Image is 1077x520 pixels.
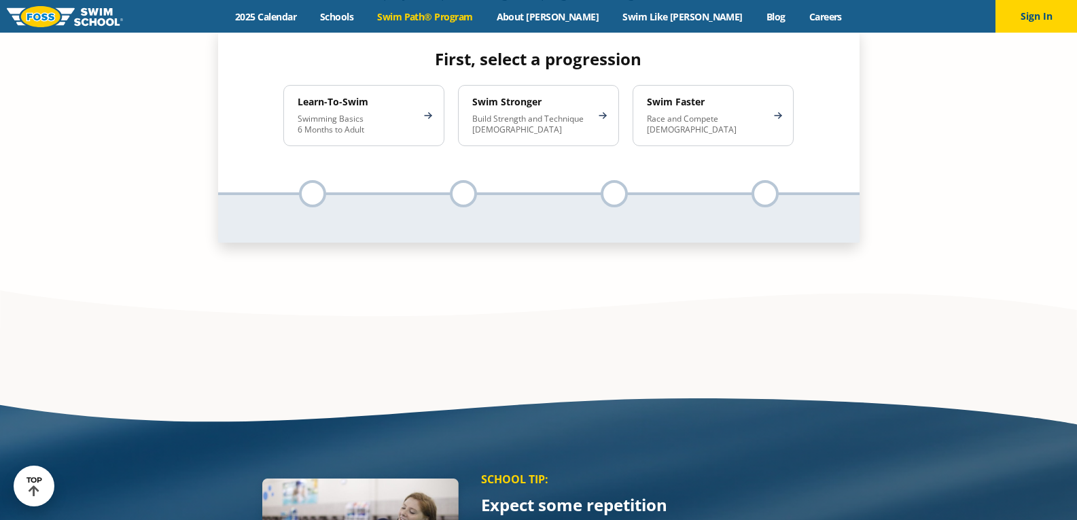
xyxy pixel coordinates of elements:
img: FOSS Swim School Logo [7,6,123,27]
div: TOP [27,476,42,497]
p: SCHOOL TIP: [481,472,853,486]
p: Build Strength and Technique [DEMOGRAPHIC_DATA] [472,114,591,135]
a: About [PERSON_NAME] [484,10,611,23]
h4: Swim Faster [647,96,766,108]
a: 2025 Calendar [224,10,308,23]
h4: First, select a progression [272,50,805,69]
a: Careers [797,10,853,23]
h4: Learn-To-Swim [298,96,417,108]
a: Swim Like [PERSON_NAME] [611,10,755,23]
p: Race and Compete [DEMOGRAPHIC_DATA] [647,114,766,135]
a: Schools [308,10,366,23]
h4: Swim Stronger [472,96,591,108]
a: Blog [754,10,797,23]
p: Expect some repetition [481,497,853,513]
a: Swim Path® Program [366,10,484,23]
p: Swimming Basics 6 Months to Adult [298,114,417,135]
